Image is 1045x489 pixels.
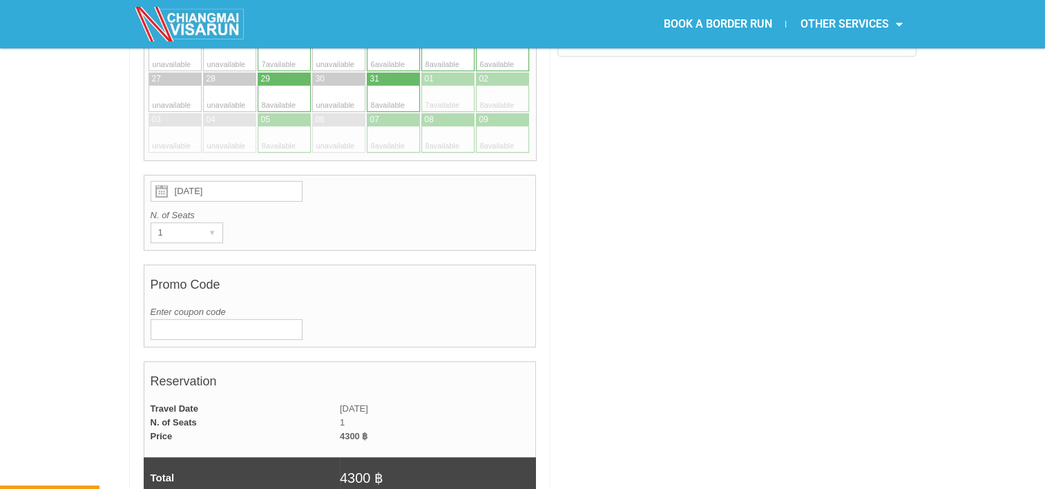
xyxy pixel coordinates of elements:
div: 05 [261,114,270,126]
td: [DATE] [340,402,536,416]
div: 09 [479,114,488,126]
div: 03 [152,114,161,126]
label: N. of Seats [151,209,530,222]
div: 31 [370,73,379,85]
div: 1 [151,223,196,242]
div: 08 [425,114,434,126]
div: 27 [152,73,161,85]
div: 29 [261,73,270,85]
div: 07 [370,114,379,126]
td: Travel Date [144,402,340,416]
label: Enter coupon code [151,305,530,319]
td: 1 [340,416,536,430]
div: ▾ [203,223,222,242]
div: 04 [207,114,215,126]
div: 02 [479,73,488,85]
a: BOOK A BORDER RUN [649,8,785,40]
h4: Reservation [151,367,530,402]
td: N. of Seats [144,416,340,430]
nav: Menu [522,8,916,40]
div: 30 [316,73,325,85]
div: 06 [316,114,325,126]
div: 28 [207,73,215,85]
a: OTHER SERVICES [786,8,916,40]
td: 4300 ฿ [340,430,536,443]
div: 01 [425,73,434,85]
td: Price [144,430,340,443]
h4: Promo Code [151,271,530,305]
